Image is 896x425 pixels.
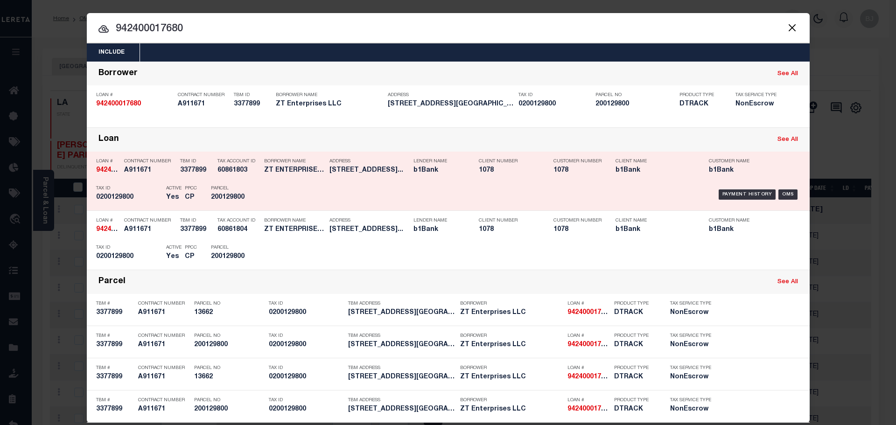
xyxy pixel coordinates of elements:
h5: 942400017680 [96,100,173,108]
p: Borrower [460,397,563,403]
p: Parcel No [194,301,264,307]
h5: 0200129800 [96,253,161,261]
h5: ZT Enterprises LLC [460,341,563,349]
p: TBM Address [348,301,455,307]
h5: 3377899 [96,373,133,381]
p: Loan # [96,159,119,164]
p: PPCC [185,186,197,191]
h5: ZT Enterprises LLC [460,373,563,381]
div: Parcel [98,277,126,287]
h5: 942400017680 [567,405,609,413]
strong: 942400017680 [96,167,141,174]
h5: 3377899 [96,309,133,317]
p: Active [166,186,182,191]
h5: A911671 [124,167,175,174]
h5: A911671 [138,341,189,349]
button: Include [87,43,136,62]
h5: 942400017680 [567,341,609,349]
h5: NonEscrow [670,373,712,381]
h5: DTRACK [614,341,656,349]
p: TBM # [96,397,133,403]
p: Tax Service Type [670,301,712,307]
h5: 200129800 [595,100,675,108]
h5: 0200129800 [518,100,591,108]
input: Start typing... [87,21,810,37]
p: TBM ID [180,159,213,164]
p: Tax Service Type [670,397,712,403]
h5: DTRACK [614,405,656,413]
a: See All [777,279,798,285]
strong: 942400017680 [96,101,141,107]
p: TBM Address [348,365,455,371]
h5: b1Bank [413,167,465,174]
div: Payment History [719,189,776,200]
p: Active [166,245,182,251]
p: Loan # [567,365,609,371]
p: Contract Number [138,397,189,403]
h5: ZT Enterprises LLC [276,100,383,108]
p: Tax Service Type [670,365,712,371]
p: TBM # [96,301,133,307]
p: Loan # [96,92,173,98]
p: TBM # [96,333,133,339]
h5: ZT ENTERPRISES LLC [264,167,325,174]
h5: Yes [166,194,180,202]
p: Tax ID [269,365,343,371]
p: Customer Number [553,159,602,164]
p: Customer Name [709,159,788,164]
h5: 515 W MADISON AVE BASTROP LA 71... [348,341,455,349]
h5: DTRACK [679,100,721,108]
p: Tax ID [96,186,161,191]
p: Address [329,218,409,223]
p: TBM Address [348,333,455,339]
p: Customer Name [709,218,788,223]
h5: DTRACK [614,309,656,317]
h5: NonEscrow [735,100,782,108]
h5: 3377899 [234,100,271,108]
h5: 0200129800 [269,373,343,381]
strong: 942400017680 [567,309,612,316]
p: Parcel [211,186,253,191]
h5: 3377899 [96,405,133,413]
h5: 1078 [479,167,539,174]
p: Loan # [567,301,609,307]
a: See All [777,71,798,77]
h5: 3377899 [96,341,133,349]
div: Loan [98,134,119,145]
h5: A911671 [124,226,175,234]
p: Client Number [479,218,539,223]
p: Product Type [614,301,656,307]
p: Address [388,92,514,98]
p: Product Type [614,333,656,339]
h5: NonEscrow [670,341,712,349]
p: Contract Number [138,365,189,371]
h5: Yes [166,253,180,261]
p: Loan # [96,218,119,223]
h5: 0200129800 [269,309,343,317]
h5: 60861804 [217,226,259,234]
p: Contract Number [138,301,189,307]
p: Tax Account ID [217,218,259,223]
p: Contract Number [124,218,175,223]
p: Client Name [616,159,695,164]
p: Client Number [479,159,539,164]
p: Borrower [460,365,563,371]
h5: 13662 [194,373,264,381]
h5: 942400017680 [96,167,119,174]
p: Tax Service Type [670,333,712,339]
h5: DTRACK [614,373,656,381]
h5: 13662 [194,309,264,317]
p: Product Type [614,397,656,403]
h5: NonEscrow [670,309,712,317]
p: Loan # [567,333,609,339]
h5: ZT Enterprises LLC [460,309,563,317]
h5: 942400017680 [567,373,609,381]
div: Borrower [98,69,138,79]
h5: 1078 [479,226,539,234]
h5: 200129800 [211,194,253,202]
div: OMS [778,189,798,200]
p: Customer Number [553,218,602,223]
h5: 200129800 [194,341,264,349]
strong: 942400017680 [567,341,612,348]
strong: 942400017680 [96,226,141,233]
